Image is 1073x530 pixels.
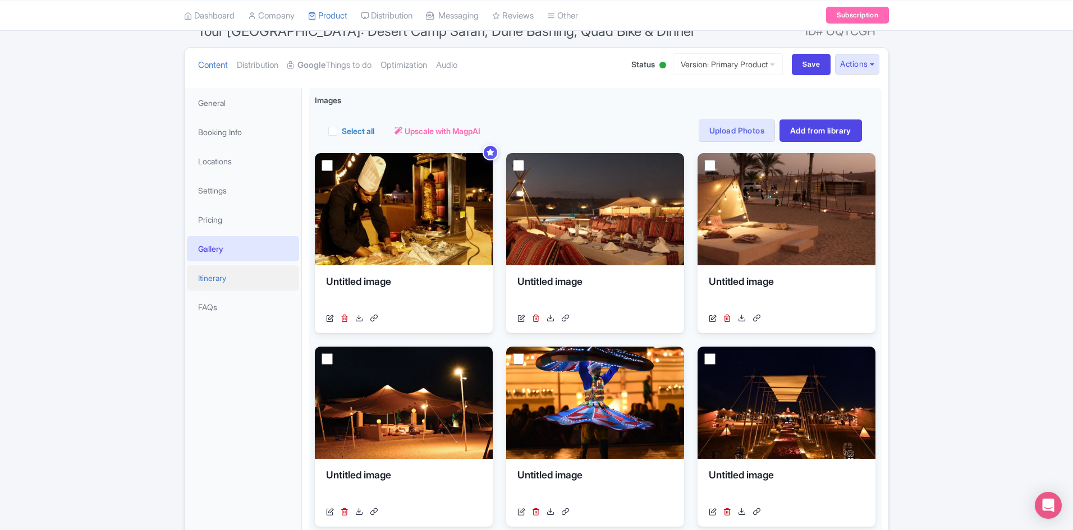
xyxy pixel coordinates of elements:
[187,178,299,203] a: Settings
[792,54,831,75] input: Save
[835,54,879,75] button: Actions
[517,274,673,308] div: Untitled image
[187,149,299,174] a: Locations
[709,468,864,501] div: Untitled image
[673,53,783,75] a: Version: Primary Product
[237,48,278,83] a: Distribution
[187,265,299,291] a: Itinerary
[342,125,374,137] label: Select all
[187,90,299,116] a: General
[287,48,372,83] a: GoogleThings to do
[657,57,668,75] div: Active
[699,119,775,142] a: Upload Photos
[395,125,480,137] a: Upscale with MagpAI
[297,59,325,72] strong: Google
[326,468,482,501] div: Untitled image
[805,20,875,43] span: ID# OQTCGH
[405,125,480,137] span: Upscale with MagpAI
[631,58,655,70] span: Status
[436,48,457,83] a: Audio
[380,48,427,83] a: Optimization
[517,468,673,501] div: Untitled image
[198,48,228,83] a: Content
[1035,492,1062,519] div: Open Intercom Messenger
[198,23,695,39] span: Tour [GEOGRAPHIC_DATA]: Desert Camp Safari, Dune Bashing, Quad Bike & Dinner
[187,236,299,261] a: Gallery
[315,94,341,106] span: Images
[187,294,299,320] a: FAQs
[187,207,299,232] a: Pricing
[709,274,864,308] div: Untitled image
[187,119,299,145] a: Booking Info
[326,274,482,308] div: Untitled image
[779,119,862,142] a: Add from library
[826,7,889,24] a: Subscription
